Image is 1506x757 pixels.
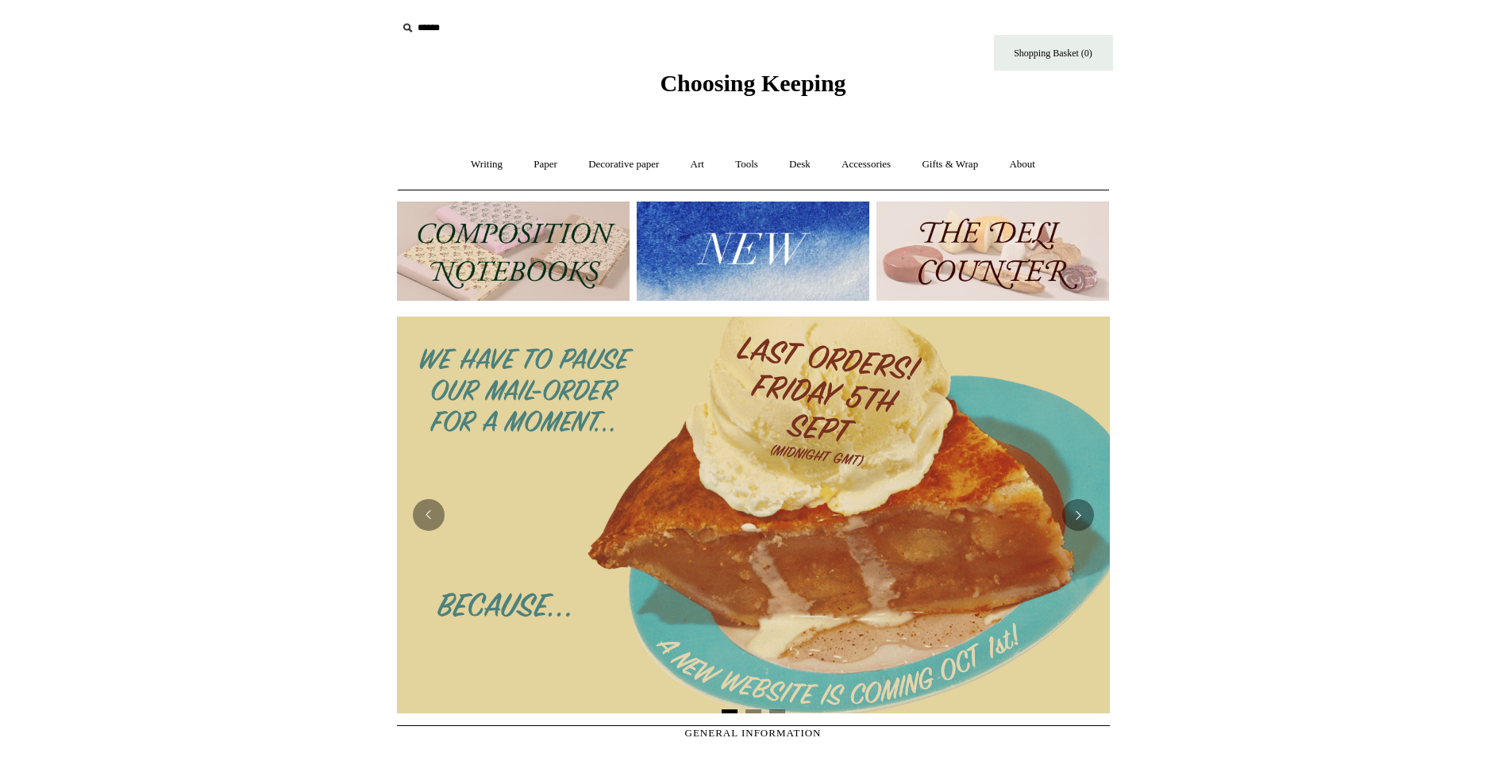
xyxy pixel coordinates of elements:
[676,144,718,186] a: Art
[519,144,572,186] a: Paper
[995,144,1050,186] a: About
[397,317,1110,713] img: 2025 New Website coming soon.png__PID:95e867f5-3b87-426e-97a5-a534fe0a3431
[1062,499,1094,531] button: Next
[907,144,992,186] a: Gifts & Wrap
[456,144,517,186] a: Writing
[745,709,761,713] button: Page 2
[722,709,738,713] button: Page 1
[574,144,673,186] a: Decorative paper
[994,35,1113,71] a: Shopping Basket (0)
[775,144,825,186] a: Desk
[769,709,785,713] button: Page 3
[397,202,630,301] img: 202302 Composition ledgers.jpg__PID:69722ee6-fa44-49dd-a067-31375e5d54ec
[660,83,845,94] a: Choosing Keeping
[827,144,905,186] a: Accessories
[637,202,869,301] img: New.jpg__PID:f73bdf93-380a-4a35-bcfe-7823039498e1
[660,70,845,96] span: Choosing Keeping
[685,727,822,739] span: GENERAL INFORMATION
[413,499,445,531] button: Previous
[876,202,1109,301] img: The Deli Counter
[721,144,772,186] a: Tools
